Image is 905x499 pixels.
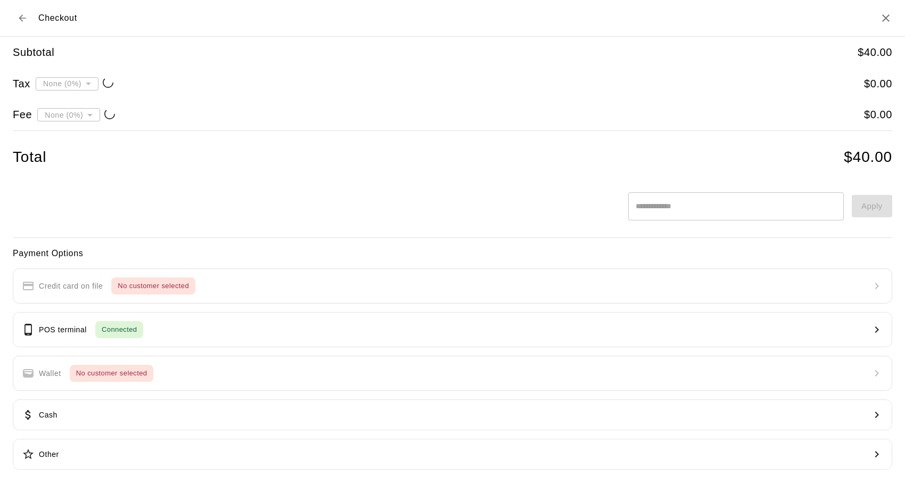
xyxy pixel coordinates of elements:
[13,399,892,430] button: Cash
[37,105,100,125] div: None (0%)
[39,449,59,460] p: Other
[879,12,892,24] button: Close
[13,108,32,122] h5: Fee
[13,312,892,347] button: POS terminalConnected
[13,45,54,60] h5: Subtotal
[13,9,77,28] div: Checkout
[39,410,57,421] p: Cash
[844,148,892,167] h4: $ 40.00
[13,439,892,470] button: Other
[13,247,892,260] h6: Payment Options
[13,9,32,28] button: Back to cart
[864,108,892,122] h5: $ 0.00
[858,45,892,60] h5: $ 40.00
[95,324,143,336] span: Connected
[13,77,30,91] h5: Tax
[39,324,87,336] p: POS terminal
[36,73,98,93] div: None (0%)
[864,77,892,91] h5: $ 0.00
[13,148,46,167] h4: Total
